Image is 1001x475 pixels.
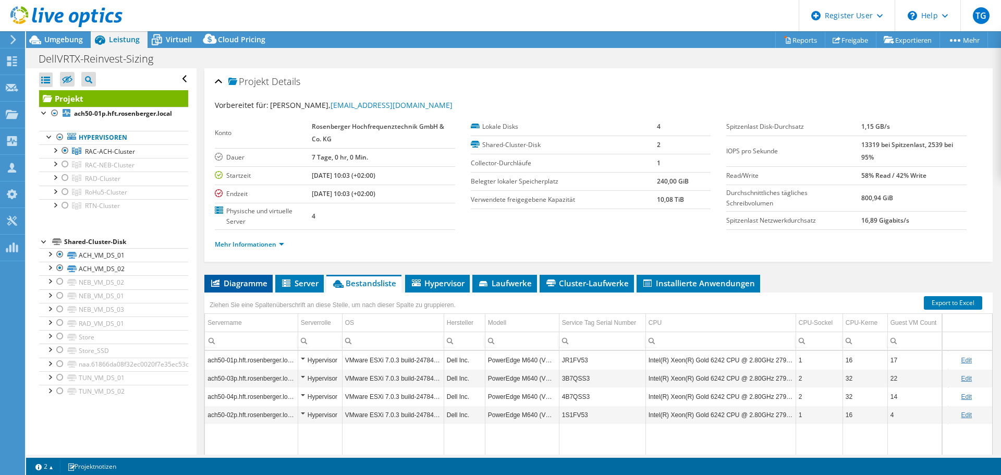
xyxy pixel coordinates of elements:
[645,314,796,332] td: CPU Column
[485,332,559,350] td: Column Modell, Filter cell
[64,236,188,248] div: Shared-Cluster-Disk
[39,199,188,213] a: RTN-Cluster
[657,195,684,204] b: 10,08 TiB
[973,7,990,24] span: TG
[205,314,298,332] td: Servername Column
[924,296,982,310] a: Export to Excel
[205,369,298,387] td: Column Servername, Value ach50-03p.hft.rosenberger.local
[861,171,926,180] b: 58% Read / 42% Write
[908,11,917,20] svg: \n
[39,330,188,344] a: Store
[645,351,796,369] td: Column CPU, Value Intel(R) Xeon(R) Gold 6242 CPU @ 2.80GHz 279 GHz
[961,357,972,364] a: Edit
[645,406,796,424] td: Column CPU, Value Intel(R) Xeon(R) Gold 6242 CPU @ 2.80GHz 279 GHz
[205,406,298,424] td: Column Servername, Value ach50-02p.hft.rosenberger.local
[485,369,559,387] td: Column Modell, Value PowerEdge M640 (VRTX)
[215,128,312,138] label: Konto
[207,298,458,312] div: Ziehen Sie eine Spaltenüberschrift an diese Stelle, um nach dieser Spalte zu gruppieren.
[301,354,339,367] div: Hypervisor
[218,34,265,44] span: Cloud Pricing
[545,278,629,288] span: Cluster-Laufwerke
[298,387,342,406] td: Column Serverrolle, Value Hypervisor
[887,351,948,369] td: Column Guest VM Count, Value 17
[485,351,559,369] td: Column Modell, Value PowerEdge M640 (VRTX)
[210,278,267,288] span: Diagramme
[726,188,861,209] label: Durchschnittliches tägliches Schreibvolumen
[39,172,188,185] a: RAD-Cluster
[444,406,485,424] td: Column Hersteller, Value Dell Inc.
[39,358,188,371] a: naa.61866da08f32ec0020f7e35ec53cc6fb
[642,278,755,288] span: Installierte Anwendungen
[861,193,893,202] b: 800,94 GiB
[657,122,661,131] b: 4
[85,161,135,169] span: RAC-NEB-Cluster
[726,121,861,132] label: Spitzenlast Disk-Durchsatz
[342,406,444,424] td: Column OS, Value VMware ESXi 7.0.3 build-24784741
[39,158,188,172] a: RAC-NEB-Cluster
[205,332,298,350] td: Column Servername, Filter cell
[109,34,140,44] span: Leistung
[471,194,657,205] label: Verwendete freigegebene Kapazität
[843,332,887,350] td: Column CPU-Kerne, Filter cell
[559,406,645,424] td: Column Service Tag Serial Number, Value 1S1FV53
[39,371,188,385] a: TUN_VM_DS_01
[562,316,637,329] div: Service Tag Serial Number
[447,316,473,329] div: Hersteller
[205,387,298,406] td: Column Servername, Value ach50-04p.hft.rosenberger.local
[312,171,375,180] b: [DATE] 10:03 (+02:00)
[39,90,188,107] a: Projekt
[961,375,972,382] a: Edit
[39,385,188,398] a: TUN_VM_DS_02
[28,460,60,473] a: 2
[861,122,890,131] b: 1,15 GB/s
[39,144,188,158] a: RAC-ACH-Cluster
[796,314,843,332] td: CPU-Sockel Column
[312,122,444,143] b: Rosenberger Hochfrequenztechnik GmbH & Co. KG
[887,387,948,406] td: Column Guest VM Count, Value 14
[961,411,972,419] a: Edit
[312,153,368,162] b: 7 Tage, 0 hr, 0 Min.
[410,278,465,288] span: Hypervisor
[85,174,120,183] span: RAD-Cluster
[843,369,887,387] td: Column CPU-Kerne, Value 32
[559,351,645,369] td: Column Service Tag Serial Number, Value JR1FV53
[559,332,645,350] td: Column Service Tag Serial Number, Filter cell
[887,314,948,332] td: Guest VM Count Column
[215,206,312,227] label: Physische und virtuelle Server
[301,391,339,403] div: Hypervisor
[280,278,319,288] span: Server
[44,34,83,44] span: Umgebung
[649,316,662,329] div: CPU
[559,314,645,332] td: Service Tag Serial Number Column
[332,278,396,288] span: Bestandsliste
[298,351,342,369] td: Column Serverrolle, Value Hypervisor
[39,107,188,120] a: ach50-01p.hft.rosenberger.local
[825,32,876,48] a: Freigabe
[205,351,298,369] td: Column Servername, Value ach50-01p.hft.rosenberger.local
[39,344,188,357] a: Store_SSD
[228,77,269,87] span: Projekt
[843,387,887,406] td: Column CPU-Kerne, Value 32
[166,34,192,44] span: Virtuell
[215,152,312,163] label: Dauer
[301,316,331,329] div: Serverrolle
[312,212,315,221] b: 4
[60,460,124,473] a: Projektnotizen
[215,100,268,110] label: Vorbereitet für:
[301,372,339,385] div: Hypervisor
[799,316,833,329] div: CPU-Sockel
[843,351,887,369] td: Column CPU-Kerne, Value 16
[471,176,657,187] label: Belegter lokaler Speicherplatz
[488,316,506,329] div: Modell
[657,159,661,167] b: 1
[39,275,188,289] a: NEB_VM_DS_02
[74,109,172,118] b: ach50-01p.hft.rosenberger.local
[342,332,444,350] td: Column OS, Filter cell
[861,140,953,162] b: 13319 bei Spitzenlast, 2539 bei 95%
[215,170,312,181] label: Startzeit
[39,186,188,199] a: RoHu5-Cluster
[796,387,843,406] td: Column CPU-Sockel, Value 2
[345,316,354,329] div: OS
[298,369,342,387] td: Column Serverrolle, Value Hypervisor
[39,303,188,316] a: NEB_VM_DS_03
